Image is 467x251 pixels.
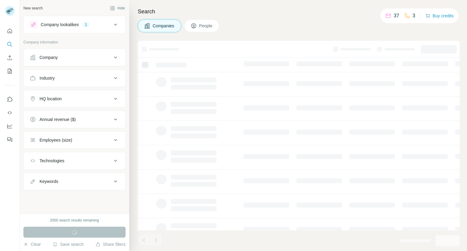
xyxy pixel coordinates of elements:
[5,26,15,36] button: Quick start
[106,4,129,13] button: Hide
[425,12,454,20] button: Buy credits
[40,54,58,60] div: Company
[24,50,125,65] button: Company
[82,22,89,27] div: 1
[5,107,15,118] button: Use Surfe API
[24,91,125,106] button: HQ location
[53,241,84,247] button: Save search
[40,137,72,143] div: Employees (size)
[5,39,15,50] button: Search
[199,23,213,29] span: People
[95,241,126,247] button: Share filters
[40,75,55,81] div: Industry
[24,112,125,127] button: Annual revenue ($)
[23,5,43,11] div: New search
[23,40,126,45] p: Company information
[5,94,15,105] button: Use Surfe on LinkedIn
[138,7,460,16] h4: Search
[41,22,79,28] div: Company lookalikes
[24,71,125,85] button: Industry
[24,133,125,147] button: Employees (size)
[40,116,76,122] div: Annual revenue ($)
[24,17,125,32] button: Company lookalikes1
[40,158,64,164] div: Technologies
[23,241,41,247] button: Clear
[40,178,58,184] div: Keywords
[394,12,399,19] p: 37
[40,96,62,102] div: HQ location
[5,121,15,132] button: Dashboard
[413,12,415,19] p: 3
[5,134,15,145] button: Feedback
[153,23,175,29] span: Companies
[24,174,125,189] button: Keywords
[24,153,125,168] button: Technologies
[50,218,99,223] div: 2000 search results remaining
[5,66,15,77] button: My lists
[5,52,15,63] button: Enrich CSV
